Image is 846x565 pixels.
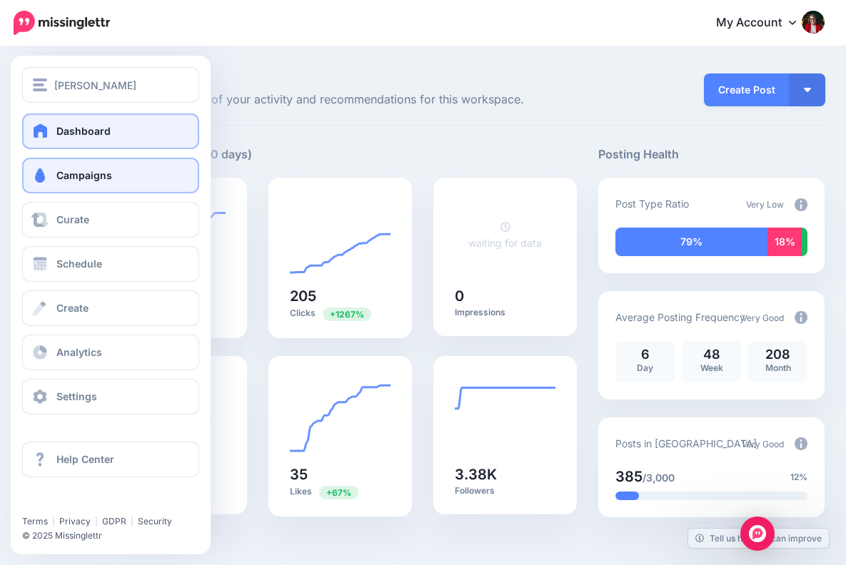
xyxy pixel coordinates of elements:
[33,78,47,91] img: menu.png
[623,348,668,361] p: 6
[14,11,110,35] img: Missinglettr
[22,442,199,477] a: Help Center
[615,468,643,485] span: 385
[767,228,802,256] div: 18% of your posts in the last 30 days have been from Curated content
[56,169,112,181] span: Campaigns
[795,437,807,450] img: info-circle-grey.png
[290,467,391,482] h5: 35
[22,246,199,282] a: Schedule
[22,516,48,526] a: Terms
[455,289,555,303] h5: 0
[790,470,807,484] span: 12%
[746,199,784,210] span: Very Low
[131,516,134,526] span: |
[742,312,784,323] span: Very Good
[598,146,825,163] h5: Posting Health
[56,390,97,402] span: Settings
[643,472,675,484] span: /3,000
[290,307,391,320] p: Clicks
[795,311,807,324] img: info-circle-grey.png
[319,486,358,499] span: Previous period: 21
[290,485,391,499] p: Likes
[102,516,126,526] a: GDPR
[688,529,829,548] a: Tell us how we can improve
[56,213,89,225] span: Curate
[22,379,199,414] a: Settings
[637,362,653,373] span: Day
[802,228,807,256] div: 3% of your posts in the last 30 days were manually created (i.e. were not from Drip Campaigns or ...
[22,202,199,238] a: Curate
[59,516,91,526] a: Privacy
[742,439,784,449] span: Very Good
[615,309,745,325] p: Average Posting Frequency
[468,220,542,249] a: waiting for data
[22,335,199,370] a: Analytics
[702,6,825,41] a: My Account
[615,228,767,256] div: 79% of your posts in the last 30 days have been from Drip Campaigns
[138,516,172,526] a: Security
[22,67,199,103] button: [PERSON_NAME]
[615,492,638,500] div: 12% of your posts in the last 30 days have been from Drip Campaigns
[704,73,790,106] a: Create Post
[22,158,199,193] a: Campaigns
[689,348,734,361] p: 48
[22,113,199,149] a: Dashboard
[22,495,133,509] iframe: Twitter Follow Button
[700,362,723,373] span: Week
[455,485,555,497] p: Followers
[104,91,577,109] span: Here's an overview of your activity and recommendations for this workspace.
[54,77,136,93] span: [PERSON_NAME]
[22,529,210,543] li: © 2025 Missinglettr
[740,516,775,551] div: Open Intercom Messenger
[56,125,111,137] span: Dashboard
[455,307,555,318] p: Impressions
[795,198,807,211] img: info-circle-grey.png
[455,467,555,482] h5: 3.38K
[804,88,811,92] img: arrow-down-white.png
[290,289,391,303] h5: 205
[56,346,102,358] span: Analytics
[95,516,98,526] span: |
[56,302,89,314] span: Create
[22,290,199,326] a: Create
[56,453,114,465] span: Help Center
[755,348,800,361] p: 208
[615,195,689,212] p: Post Type Ratio
[615,435,757,452] p: Posts in [GEOGRAPHIC_DATA]
[323,307,371,321] span: Previous period: 15
[52,516,55,526] span: |
[765,362,791,373] span: Month
[56,258,102,270] span: Schedule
